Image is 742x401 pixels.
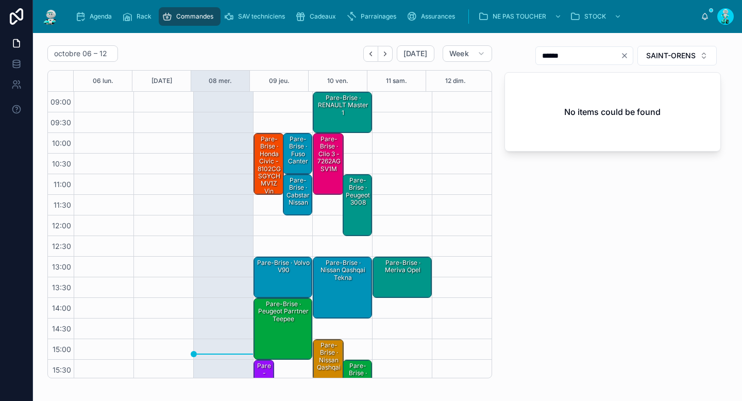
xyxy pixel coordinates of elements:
[51,180,74,189] span: 11:00
[315,341,343,373] div: Pare-Brise · Nissan qashqai
[313,133,343,194] div: Pare-Brise · clio 3 - 7262AGSV1M
[449,49,469,58] span: Week
[49,283,74,292] span: 13:30
[41,8,60,25] img: App logo
[292,7,343,26] a: Cadeaux
[421,12,455,21] span: Assurances
[90,12,112,21] span: Agenda
[176,12,213,21] span: Commandes
[50,365,74,374] span: 15:30
[646,51,696,61] span: SAINT-ORENS
[345,361,371,400] div: Pare-Brise · MERCEDES C220
[343,7,403,26] a: Parrainages
[49,324,74,333] span: 14:30
[254,133,284,194] div: Pare-Brise · honda civic - 8102CGSGYCHMV1Z vin
[327,71,348,91] button: 10 ven.
[256,135,283,196] div: Pare-Brise · honda civic - 8102CGSGYCHMV1Z vin
[378,46,393,62] button: Next
[310,12,336,21] span: Cadeaux
[315,135,343,174] div: Pare-Brise · clio 3 - 7262AGSV1M
[313,340,343,380] div: Pare-Brise · Nissan qashqai
[151,71,172,91] button: [DATE]
[386,71,407,91] button: 11 sam.
[93,71,113,91] button: 06 lun.
[68,5,701,28] div: scrollable content
[256,258,312,275] div: Pare-Brise · volvo v90
[313,92,372,132] div: Pare-Brise · RENAULT Master 1
[637,46,717,65] button: Select Button
[49,304,74,312] span: 14:00
[403,7,462,26] a: Assurances
[49,221,74,230] span: 12:00
[315,93,371,118] div: Pare-Brise · RENAULT Master 1
[137,12,151,21] span: Rack
[256,299,312,324] div: Pare-Brise · peugeot parrtner teepee
[283,175,312,215] div: Pare-Brise · cabstar nissan
[620,52,633,60] button: Clear
[283,133,312,174] div: Pare-Brise · Fuso canter
[363,46,378,62] button: Back
[50,345,74,354] span: 15:00
[343,175,372,236] div: Pare-Brise · Peugeot 3008
[443,45,492,62] button: Week
[119,7,159,26] a: Rack
[475,7,567,26] a: NE PAS TOUCHER
[345,176,371,208] div: Pare-Brise · Peugeot 3008
[361,12,396,21] span: Parrainages
[445,71,466,91] button: 12 dim.
[373,257,431,297] div: Pare-Brise · Meriva Opel
[584,12,606,21] span: STOCK
[313,257,372,318] div: Pare-Brise · Nissan qashqai tekna
[567,7,627,26] a: STOCK
[51,201,74,209] span: 11:30
[493,12,546,21] span: NE PAS TOUCHER
[375,258,431,275] div: Pare-Brise · Meriva Opel
[238,12,285,21] span: SAV techniciens
[49,159,74,168] span: 10:30
[564,106,661,118] h2: No items could be found
[285,135,311,166] div: Pare-Brise · Fuso canter
[72,7,119,26] a: Agenda
[49,242,74,250] span: 12:30
[49,139,74,147] span: 10:00
[403,49,428,58] span: [DATE]
[285,176,311,208] div: Pare-Brise · cabstar nissan
[221,7,292,26] a: SAV techniciens
[397,45,434,62] button: [DATE]
[254,298,312,359] div: Pare-Brise · peugeot parrtner teepee
[209,71,232,91] button: 08 mer.
[48,97,74,106] span: 09:00
[315,258,371,282] div: Pare-Brise · Nissan qashqai tekna
[254,257,312,297] div: Pare-Brise · volvo v90
[159,7,221,26] a: Commandes
[49,262,74,271] span: 13:00
[54,48,107,59] h2: octobre 06 – 12
[48,118,74,127] span: 09:30
[269,71,290,91] button: 09 jeu.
